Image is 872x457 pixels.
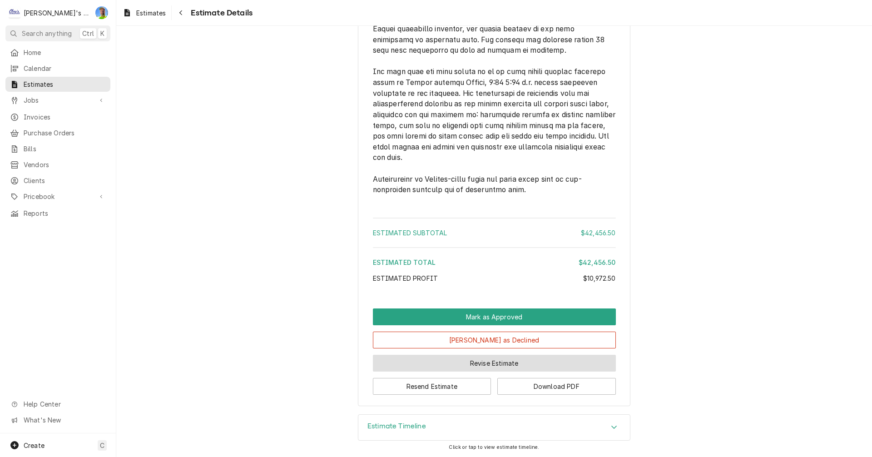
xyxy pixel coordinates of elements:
div: Greg Austin's Avatar [95,6,108,19]
span: Click or tap to view estimate timeline. [449,444,539,450]
span: Estimates [24,79,106,89]
span: What's New [24,415,105,425]
button: Download PDF [497,378,616,395]
span: C [100,441,104,450]
span: Estimates [136,8,166,18]
a: Bills [5,141,110,156]
div: GA [95,6,108,19]
div: Button Group [373,308,616,395]
span: Vendors [24,160,106,169]
span: Help Center [24,399,105,409]
a: Go to Pricebook [5,189,110,204]
a: Vendors [5,157,110,172]
button: Resend Estimate [373,378,491,395]
div: Estimated Subtotal [373,228,616,238]
span: K [100,29,104,38]
div: Estimated Profit [373,273,616,283]
a: Reports [5,206,110,221]
div: Clay's Refrigeration's Avatar [8,6,21,19]
div: Button Group Row [373,325,616,348]
a: Purchase Orders [5,125,110,140]
div: Estimate Timeline [358,414,630,441]
div: $42,456.50 [581,228,616,238]
button: Accordion Details Expand Trigger [358,415,630,440]
span: Create [24,442,45,449]
div: Button Group Row [373,372,616,395]
div: $42,456.50 [579,258,616,267]
div: Button Group Row [373,348,616,372]
a: Estimates [5,77,110,92]
span: Clients [24,176,106,185]
span: Calendar [24,64,106,73]
span: Pricebook [24,192,92,201]
a: Calendar [5,61,110,76]
button: Search anythingCtrlK [5,25,110,41]
span: Estimated Subtotal [373,229,447,237]
a: Estimates [119,5,169,20]
a: Invoices [5,109,110,124]
span: Estimate Details [188,7,253,19]
span: Reports [24,209,106,218]
a: Home [5,45,110,60]
div: Estimated Total [373,258,616,267]
span: Jobs [24,95,92,105]
button: Revise Estimate [373,355,616,372]
div: Accordion Header [358,415,630,440]
span: Invoices [24,112,106,122]
span: Estimated Total [373,258,436,266]
div: Button Group Row [373,308,616,325]
div: Amount Summary [373,214,616,289]
span: Purchase Orders [24,128,106,138]
div: [PERSON_NAME]'s Refrigeration [24,8,90,18]
button: Mark as Approved [373,308,616,325]
span: Bills [24,144,106,154]
span: Ctrl [82,29,94,38]
h3: Estimate Timeline [367,422,426,431]
span: Home [24,48,106,57]
span: Search anything [22,29,72,38]
div: $10,972.50 [583,273,616,283]
span: Estimated Profit [373,274,438,282]
button: [PERSON_NAME] as Declined [373,332,616,348]
a: Go to What's New [5,412,110,427]
button: Navigate back [173,5,188,20]
a: Go to Help Center [5,397,110,412]
a: Go to Jobs [5,93,110,108]
div: C [8,6,21,19]
a: Clients [5,173,110,188]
